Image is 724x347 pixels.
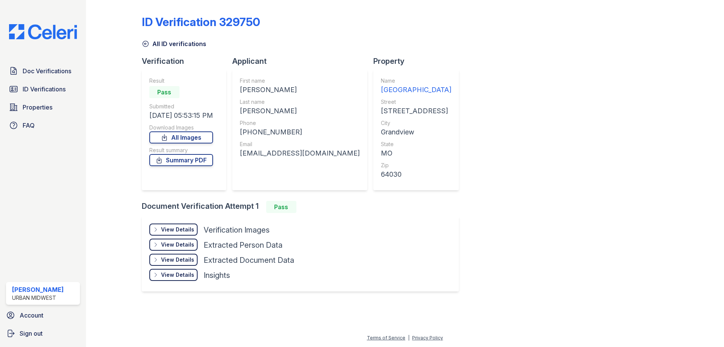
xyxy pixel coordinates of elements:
[240,140,360,148] div: Email
[381,98,451,106] div: Street
[381,77,451,85] div: Name
[142,15,260,29] div: ID Verification 329750
[6,118,80,133] a: FAQ
[142,39,206,48] a: All ID verifications
[381,77,451,95] a: Name [GEOGRAPHIC_DATA]
[23,121,35,130] span: FAQ
[3,308,83,323] a: Account
[240,98,360,106] div: Last name
[381,148,451,159] div: MO
[23,66,71,76] span: Doc Verifications
[20,329,43,338] span: Sign out
[12,294,64,302] div: Urban Midwest
[266,201,296,213] div: Pass
[23,103,52,112] span: Properties
[204,255,294,265] div: Extracted Document Data
[6,82,80,97] a: ID Verifications
[381,119,451,127] div: City
[20,311,43,320] span: Account
[3,24,83,39] img: CE_Logo_Blue-a8612792a0a2168367f1c8372b55b34899dd931a85d93a1a3d3e32e68fde9ad4.png
[240,148,360,159] div: [EMAIL_ADDRESS][DOMAIN_NAME]
[232,56,373,66] div: Applicant
[142,201,465,213] div: Document Verification Attempt 1
[149,103,213,110] div: Submitted
[149,86,179,98] div: Pass
[161,241,194,248] div: View Details
[240,85,360,95] div: [PERSON_NAME]
[204,240,282,250] div: Extracted Person Data
[381,140,451,148] div: State
[6,63,80,79] a: Doc Verifications
[149,124,213,131] div: Download Images
[149,147,213,154] div: Result summary
[381,169,451,180] div: 64030
[240,77,360,85] div: First name
[373,56,465,66] div: Property
[381,85,451,95] div: [GEOGRAPHIC_DATA]
[161,226,194,233] div: View Details
[408,335,410,341] div: |
[161,256,194,264] div: View Details
[381,127,451,137] div: Grandview
[149,110,213,121] div: [DATE] 05:53:15 PM
[204,225,270,235] div: Verification Images
[412,335,443,341] a: Privacy Policy
[3,326,83,341] a: Sign out
[367,335,405,341] a: Terms of Service
[161,271,194,279] div: View Details
[23,85,66,94] span: ID Verifications
[149,154,213,166] a: Summary PDF
[381,162,451,169] div: Zip
[6,100,80,115] a: Properties
[240,119,360,127] div: Phone
[149,131,213,143] a: All Images
[149,77,213,85] div: Result
[142,56,232,66] div: Verification
[204,270,230,281] div: Insights
[381,106,451,116] div: [STREET_ADDRESS]
[12,285,64,294] div: [PERSON_NAME]
[240,106,360,116] div: [PERSON_NAME]
[240,127,360,137] div: [PHONE_NUMBER]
